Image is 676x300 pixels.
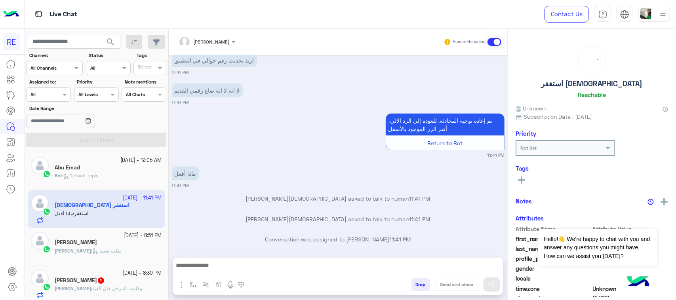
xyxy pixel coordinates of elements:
[598,10,607,19] img: tab
[43,283,51,291] img: WhatsApp
[593,264,668,273] span: null
[516,264,591,273] span: gender
[55,173,62,178] span: Bot
[453,39,486,45] small: Human Handover
[593,274,668,283] span: null
[581,48,604,71] div: loading...
[177,280,186,290] img: send attachment
[137,52,166,59] label: Tags
[55,164,80,171] h5: Abu Emad
[593,285,668,293] span: Unknown
[390,236,411,243] span: 11:41 PM
[187,278,200,291] button: select flow
[26,133,166,147] button: Apply Filters
[55,239,97,246] h5: Ahmad Aljawni
[516,285,591,293] span: timezone
[92,248,121,254] span: طلب تفعيل
[516,130,536,137] h6: Priority
[172,195,505,203] p: [PERSON_NAME][DEMOGRAPHIC_DATA] asked to talk to human
[409,216,430,223] span: 11:41 PM
[77,78,118,85] label: Priority
[516,215,544,222] h6: Attributes
[3,33,20,50] div: RE
[43,170,51,178] img: WhatsApp
[172,84,243,97] p: 12/10/2025, 11:41 PM
[578,91,606,98] h6: Reachable
[647,199,654,205] img: notes
[411,278,430,291] button: Drop
[194,39,230,45] span: [PERSON_NAME]
[545,6,589,23] a: Contact Us
[516,225,591,233] span: Attribute Name
[31,232,49,250] img: defaultAdmin.png
[31,157,49,175] img: defaultAdmin.png
[29,52,82,59] label: Channel:
[89,52,129,59] label: Status
[124,232,162,239] small: [DATE] - 8:51 PM
[620,10,629,19] img: tab
[516,197,532,205] h6: Notes
[31,270,49,287] img: defaultAdmin.png
[92,285,142,291] span: وكلمت المرحل قال ألغيه
[516,254,591,263] span: profile_pic
[29,78,70,85] label: Assigned to:
[516,165,668,172] h6: Tags
[238,282,244,288] img: make a call
[3,6,19,23] img: Logo
[106,37,115,47] span: search
[520,145,537,151] b: Not Set
[226,280,235,290] img: send voice note
[43,245,51,253] img: WhatsApp
[487,152,505,158] small: 11:41 PM
[172,167,199,180] p: 12/10/2025, 11:41 PM
[516,235,591,243] span: first_name
[172,235,505,244] p: Conversation was assigned to [PERSON_NAME]
[55,248,92,254] b: :
[172,69,189,76] small: 11:41 PM
[488,281,496,289] img: send message
[98,277,104,284] span: 1
[123,270,162,277] small: [DATE] - 8:30 PM
[101,35,120,52] button: search
[55,173,63,178] b: :
[55,285,92,291] b: :
[427,140,463,146] span: Return to Bot
[29,105,118,112] label: Date Range
[216,281,222,288] img: create order
[661,198,668,205] img: add
[63,173,99,178] span: Default reply
[55,277,105,284] h5: خالد تراحيب
[121,157,162,164] small: [DATE] - 12:05 AM
[125,78,166,85] label: Note mentions
[524,112,592,121] span: Subscription Date : [DATE]
[409,196,430,202] span: 11:41 PM
[55,248,91,254] span: [PERSON_NAME]
[55,285,91,291] span: [PERSON_NAME]
[516,104,547,112] span: Unknown
[658,9,668,19] img: profile
[172,99,189,106] small: 11:41 PM
[200,278,213,291] button: Trigger scenario
[137,63,152,72] div: Select
[595,6,611,23] a: tab
[172,215,505,224] p: [PERSON_NAME][DEMOGRAPHIC_DATA] asked to talk to human
[190,281,196,288] img: select flow
[640,8,651,19] img: userImage
[625,268,652,296] img: hulul-logo.png
[538,229,657,266] span: Hello!👋 We're happy to chat with you and answer any questions you might have. How can we assist y...
[213,278,226,291] button: create order
[541,79,643,88] h5: استغفر [DEMOGRAPHIC_DATA]
[386,114,505,136] p: 12/10/2025, 11:41 PM
[203,281,209,288] img: Trigger scenario
[172,182,189,189] small: 11:41 PM
[172,53,257,67] p: 12/10/2025, 11:41 PM
[516,245,591,253] span: last_name
[50,9,77,20] p: Live Chat
[516,274,591,283] span: locale
[34,9,44,19] img: tab
[436,278,478,291] button: Send and close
